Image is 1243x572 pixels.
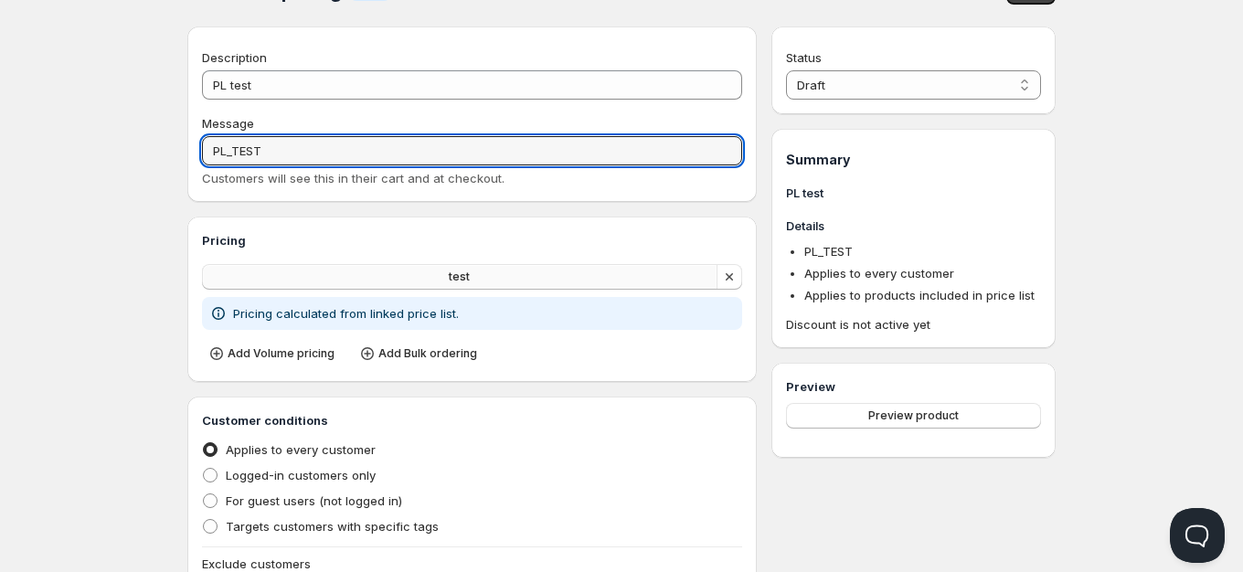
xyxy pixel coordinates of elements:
span: test [449,270,470,284]
span: Exclude customers [202,556,311,571]
h3: PL test [786,184,1041,202]
input: Private internal description [202,70,742,100]
button: test [202,264,717,290]
h3: Details [786,217,1041,235]
h3: Pricing [202,231,742,249]
span: Status [786,50,822,65]
span: Applies to products included in price list [804,288,1035,302]
span: Targets customers with specific tags [226,519,439,534]
span: Message [202,116,254,131]
h3: Customer conditions [202,411,742,429]
span: Applies to every customer [226,442,376,457]
span: Description [202,50,267,65]
h3: Preview [786,377,1041,396]
button: Add Volume pricing [202,341,345,366]
p: Pricing calculated from linked price list. [233,304,459,323]
h1: Summary [786,151,1041,169]
span: Preview product [868,408,959,423]
iframe: Help Scout Beacon - Open [1170,508,1225,563]
span: Discount is not active yet [786,315,1041,334]
span: Logged-in customers only [226,468,376,482]
span: Add Volume pricing [228,346,335,361]
span: Add Bulk ordering [378,346,477,361]
button: Preview product [786,403,1041,429]
span: PL_TEST [804,244,853,259]
span: Customers will see this in their cart and at checkout. [202,171,505,185]
button: Add Bulk ordering [353,341,488,366]
span: For guest users (not logged in) [226,493,402,508]
span: Applies to every customer [804,266,954,281]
